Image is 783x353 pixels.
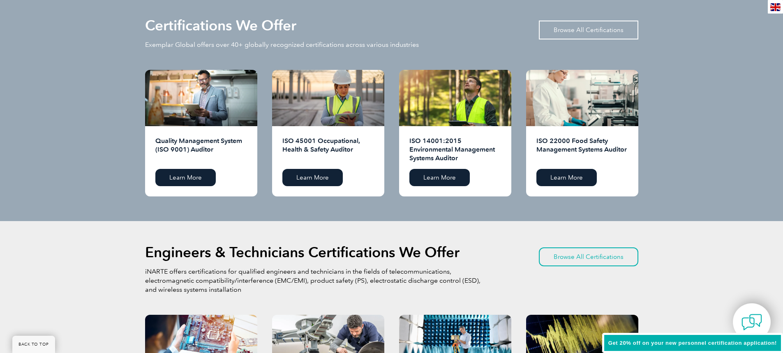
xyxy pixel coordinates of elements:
h2: Engineers & Technicians Certifications We Offer [145,246,460,259]
h2: ISO 22000 Food Safety Management Systems Auditor [536,136,628,163]
a: Learn More [536,169,597,186]
span: Get 20% off on your new personnel certification application! [608,340,777,346]
p: Exemplar Global offers over 40+ globally recognized certifications across various industries [145,40,419,49]
a: Browse All Certifications [539,247,638,266]
p: iNARTE offers certifications for qualified engineers and technicians in the fields of telecommuni... [145,267,482,294]
img: contact-chat.png [741,312,762,332]
h2: Certifications We Offer [145,19,296,32]
h2: ISO 45001 Occupational, Health & Safety Auditor [282,136,374,163]
a: Browse All Certifications [539,21,638,39]
a: Learn More [155,169,216,186]
h2: Quality Management System (ISO 9001) Auditor [155,136,247,163]
a: Learn More [409,169,470,186]
a: Learn More [282,169,343,186]
h2: ISO 14001:2015 Environmental Management Systems Auditor [409,136,501,163]
a: BACK TO TOP [12,336,55,353]
img: en [770,3,781,11]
